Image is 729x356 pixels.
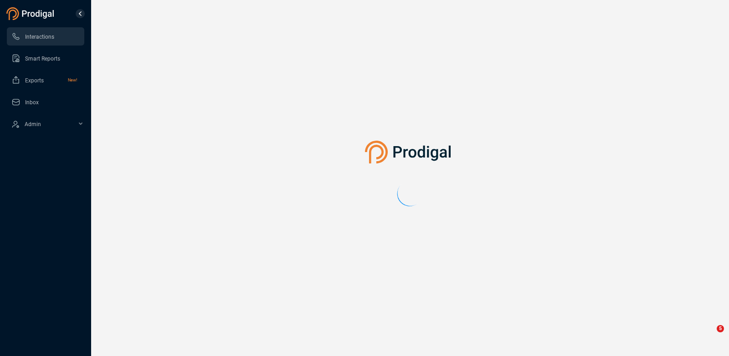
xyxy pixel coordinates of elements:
span: Admin [25,121,41,127]
span: Interactions [25,34,54,40]
span: Inbox [25,99,39,106]
span: New! [68,71,77,89]
li: Interactions [7,27,84,46]
span: Exports [25,77,44,84]
a: ExportsNew! [11,71,77,89]
iframe: Intercom live chat [698,325,720,347]
li: Smart Reports [7,49,84,67]
img: prodigal-logo [6,7,56,20]
a: Smart Reports [11,49,77,67]
span: 5 [717,325,724,332]
li: Exports [7,71,84,89]
span: Smart Reports [25,56,60,62]
a: Inbox [11,93,77,111]
img: prodigal-logo [365,141,456,163]
a: Interactions [11,27,77,46]
li: Inbox [7,93,84,111]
